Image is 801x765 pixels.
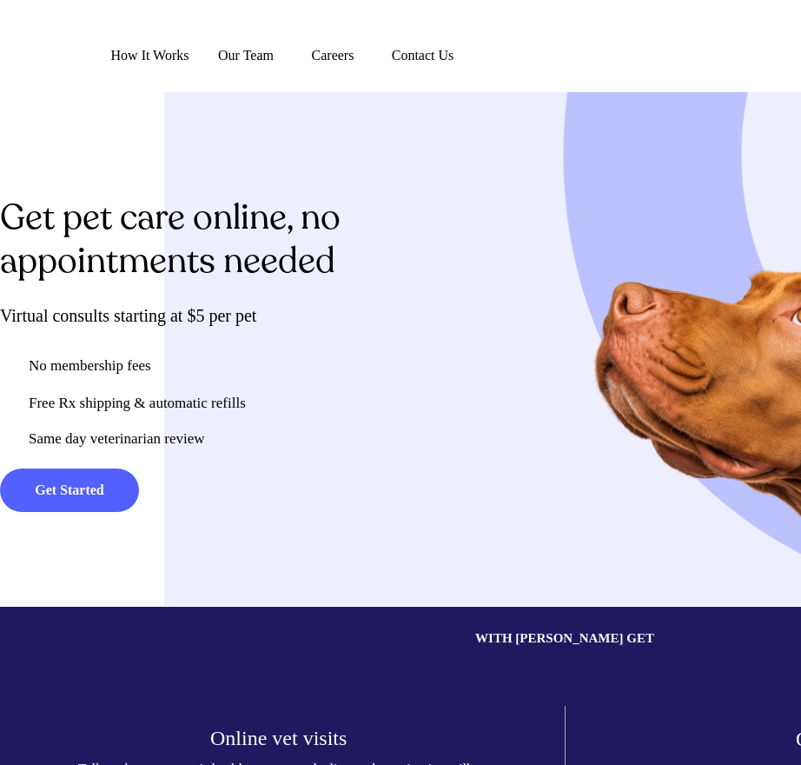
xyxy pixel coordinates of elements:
a: Our Team [203,47,288,64]
span: Free Rx shipping & automatic refills [29,395,246,411]
span: Contact Us [377,47,468,63]
span: Our Team [203,47,288,63]
a: How It Works [98,47,202,64]
span: Online vet visits [210,727,347,749]
span: Same day veterinarian review [29,430,205,447]
span: How It Works [98,47,202,63]
a: Contact Us [377,47,468,64]
span: Careers [290,47,375,63]
a: Careers [290,47,375,64]
strong: Get Started [35,482,104,497]
span: No membership fees [29,357,151,374]
span: WITH [PERSON_NAME] GET [475,631,654,645]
